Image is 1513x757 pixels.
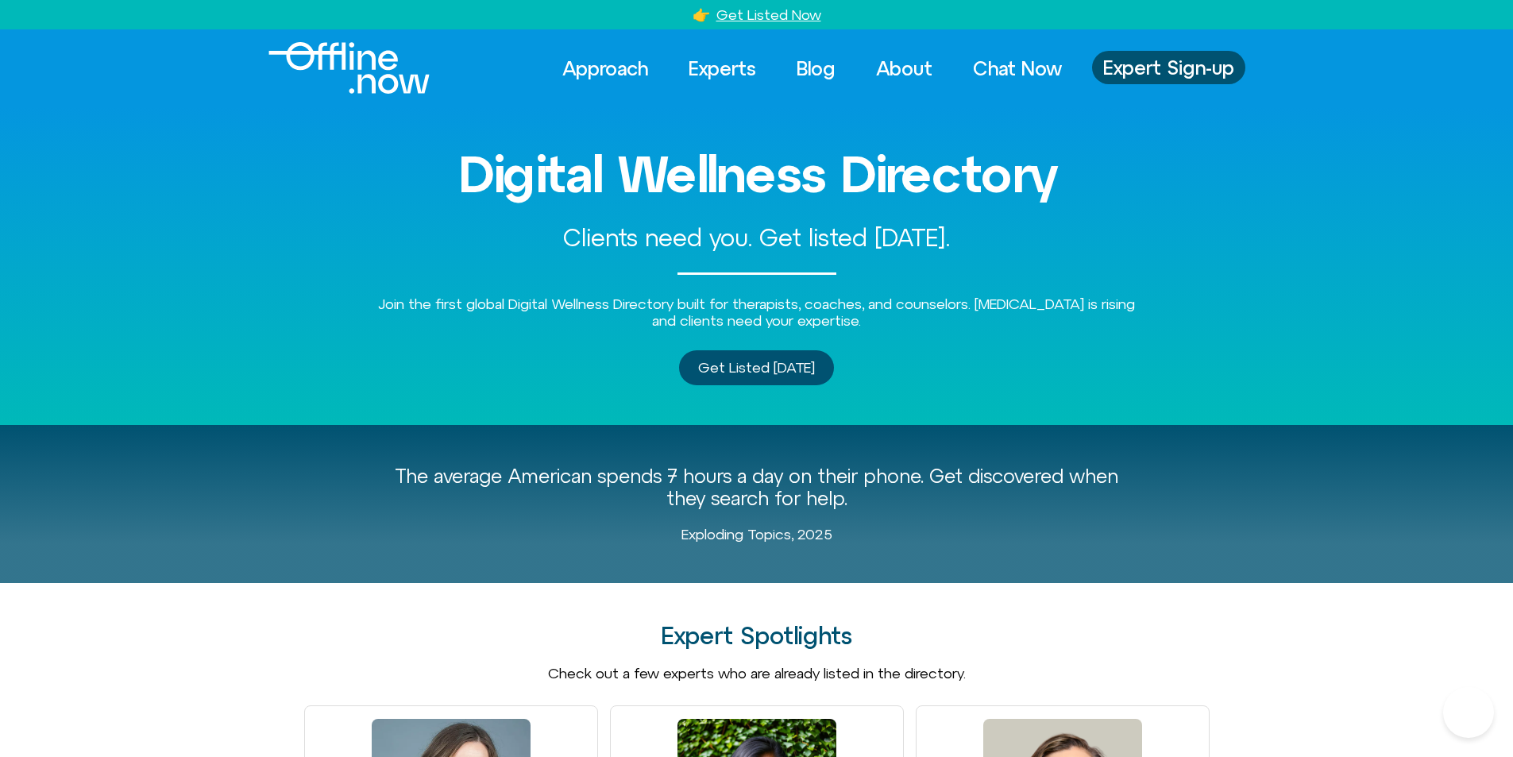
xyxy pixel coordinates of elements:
span: Expert Sign-up [1103,57,1234,78]
a: Get Listed Now [716,6,821,23]
h2: Expert Spotlights [304,623,1210,649]
a: About [862,51,947,86]
a: Get Listed [DATE] [679,350,834,385]
a: Approach [548,51,662,86]
img: Offline.Now logo in white. Text of the words offline.now with a line going through the "O" [268,42,430,94]
iframe: Botpress [1443,687,1494,738]
h3: Digital Wellness Directory [304,146,1210,202]
span: Clients need you. Get listed [DATE]. [563,224,950,251]
p: Join the first global Digital Wellness Directory built for therapists, coaches, and counselors. [... [376,295,1138,330]
span: Check out a few experts who are already listed in the directory. [548,665,966,682]
p: Exploding Topics, 2025 [376,526,1138,543]
p: The average American spends 7 hours a day on their phone. Get discovered when they search for help. [376,465,1138,511]
div: Logo [268,42,403,94]
span: Get Listed [DATE] [698,360,815,376]
a: Chat Now [959,51,1076,86]
a: Blog [782,51,850,86]
nav: Menu [548,51,1076,86]
a: Expert Sign-up [1092,51,1245,84]
a: Experts [674,51,770,86]
a: 👉 [693,6,710,23]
